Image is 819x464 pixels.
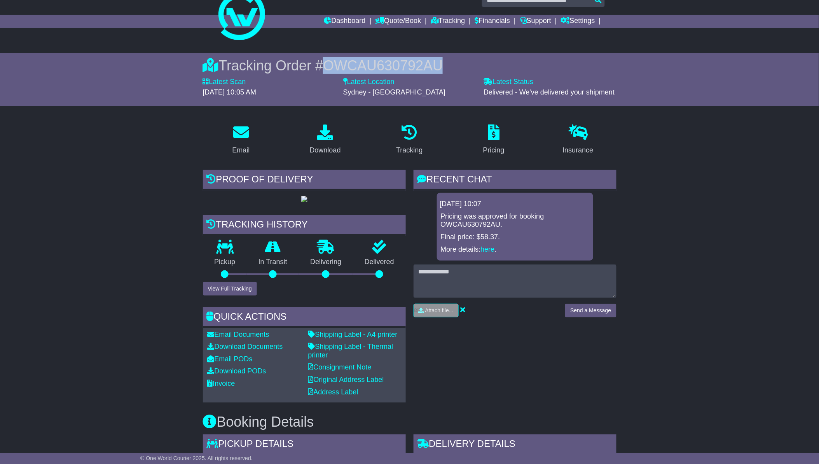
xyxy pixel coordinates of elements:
[227,122,255,158] a: Email
[343,88,445,96] span: Sydney - [GEOGRAPHIC_DATA]
[414,170,616,191] div: RECENT CHAT
[481,245,495,253] a: here
[308,363,372,371] a: Consignment Note
[375,15,421,28] a: Quote/Book
[203,434,406,455] div: Pickup Details
[353,258,406,266] p: Delivered
[310,145,341,156] div: Download
[305,122,346,158] a: Download
[203,78,246,86] label: Latest Scan
[563,145,594,156] div: Insurance
[203,307,406,328] div: Quick Actions
[299,258,353,266] p: Delivering
[441,212,589,229] p: Pricing was approved for booking OWCAU630792AU.
[208,380,235,387] a: Invoice
[203,258,247,266] p: Pickup
[308,376,384,383] a: Original Address Label
[431,15,465,28] a: Tracking
[484,78,533,86] label: Latest Status
[247,258,299,266] p: In Transit
[396,145,423,156] div: Tracking
[203,170,406,191] div: Proof of Delivery
[441,245,589,254] p: More details: .
[440,200,590,208] div: [DATE] 10:07
[208,355,253,363] a: Email PODs
[520,15,551,28] a: Support
[343,78,395,86] label: Latest Location
[140,455,253,461] span: © One World Courier 2025. All rights reserved.
[483,145,505,156] div: Pricing
[308,388,358,396] a: Address Label
[208,331,269,338] a: Email Documents
[561,15,595,28] a: Settings
[414,434,616,455] div: Delivery Details
[203,88,257,96] span: [DATE] 10:05 AM
[203,57,616,74] div: Tracking Order #
[308,343,393,359] a: Shipping Label - Thermal printer
[232,145,250,156] div: Email
[208,367,266,375] a: Download PODs
[203,414,616,430] h3: Booking Details
[558,122,599,158] a: Insurance
[308,331,398,338] a: Shipping Label - A4 printer
[324,15,366,28] a: Dashboard
[208,343,283,350] a: Download Documents
[203,282,257,296] button: View Full Tracking
[391,122,428,158] a: Tracking
[484,88,615,96] span: Delivered - We've delivered your shipment
[323,58,443,74] span: OWCAU630792AU
[203,215,406,236] div: Tracking history
[441,233,589,242] p: Final price: $58.37.
[478,122,510,158] a: Pricing
[301,196,307,202] img: GetPodImage
[475,15,510,28] a: Financials
[565,304,616,317] button: Send a Message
